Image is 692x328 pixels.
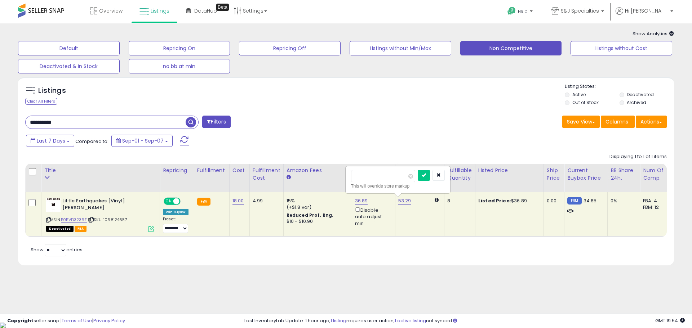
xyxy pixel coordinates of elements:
button: Default [18,41,120,55]
div: Title [44,167,157,174]
small: FBM [567,197,581,205]
a: 36.89 [355,197,368,205]
a: 18.00 [232,197,244,205]
label: Out of Stock [572,99,599,105]
div: Preset: [163,217,188,233]
button: Listings without Min/Max [350,41,451,55]
a: Help [502,1,540,23]
b: Reduced Prof. Rng. [287,212,334,218]
div: Win BuyBox [163,209,188,215]
strong: Copyright [7,317,34,324]
small: FBA [197,198,210,206]
span: Overview [99,7,123,14]
button: Listings without Cost [571,41,672,55]
span: ON [164,198,173,205]
div: $36.89 [478,198,538,204]
div: Num of Comp. [643,167,669,182]
span: S&J Specialties [561,7,599,14]
a: B0BVD3236F [61,217,87,223]
button: Non Competitive [460,41,562,55]
span: Help [518,8,528,14]
div: Cost [232,167,247,174]
span: DataHub [194,7,217,14]
span: Hi [PERSON_NAME] [625,7,668,14]
small: Amazon Fees. [287,174,291,181]
div: 0.00 [547,198,559,204]
span: Last 7 Days [37,137,65,144]
button: Last 7 Days [26,135,74,147]
span: Listings [151,7,169,14]
div: seller snap | | [7,318,125,324]
button: Columns [601,116,635,128]
div: 15% [287,198,346,204]
span: OFF [179,198,191,205]
button: Deactivated & In Stock [18,59,120,73]
img: 41jhQty+jyL._SL40_.jpg [46,198,61,212]
label: Deactivated [627,91,654,98]
div: FBM: 12 [643,204,667,211]
div: Amazon Fees [287,167,349,174]
button: Repricing Off [239,41,341,55]
a: Terms of Use [62,317,92,324]
div: 4.99 [253,198,278,204]
div: (+$1.8 var) [287,204,346,211]
h5: Listings [38,86,66,96]
a: Privacy Policy [93,317,125,324]
div: $10 - $10.90 [287,219,346,225]
span: 2025-09-15 19:54 GMT [655,317,685,324]
div: Current Buybox Price [567,167,604,182]
span: Sep-01 - Sep-07 [122,137,164,144]
div: BB Share 24h. [611,167,637,182]
button: Repricing On [129,41,230,55]
a: 1 listing [331,317,346,324]
div: FBA: 4 [643,198,667,204]
div: Fulfillable Quantity [447,167,472,182]
button: Actions [636,116,667,128]
b: Listed Price: [478,197,511,204]
button: Sep-01 - Sep-07 [111,135,173,147]
span: 34.85 [584,197,597,204]
span: Show Analytics [633,30,674,37]
div: Last InventoryLab Update: 1 hour ago, requires user action, not synced. [244,318,685,324]
span: FBA [75,226,87,232]
div: Ship Price [547,167,561,182]
span: Compared to: [75,138,108,145]
button: Save View [562,116,600,128]
div: Displaying 1 to 1 of 1 items [609,153,667,160]
button: no bb at min [129,59,230,73]
label: Active [572,91,586,98]
div: 0% [611,198,634,204]
div: Fulfillment [197,167,226,174]
span: Show: entries [31,246,83,253]
div: ASIN: [46,198,154,231]
p: Listing States: [565,83,674,90]
b: Little Earthquakes [Vinyl] [PERSON_NAME] [62,198,150,213]
div: Clear All Filters [25,98,57,105]
div: Repricing [163,167,191,174]
div: Listed Price [478,167,541,174]
a: Hi [PERSON_NAME] [616,7,673,23]
i: Get Help [507,6,516,15]
div: Fulfillment Cost [253,167,280,182]
a: 1 active listing [395,317,426,324]
span: Columns [605,118,628,125]
a: 53.29 [398,197,411,205]
label: Archived [627,99,646,105]
span: All listings that are unavailable for purchase on Amazon for any reason other than out-of-stock [46,226,74,232]
div: This will override store markup [351,183,445,190]
div: Tooltip anchor [216,4,229,11]
span: | SKU: 1068124657 [88,217,127,223]
button: Filters [202,116,230,128]
div: Disable auto adjust min [355,206,390,227]
div: 8 [447,198,470,204]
